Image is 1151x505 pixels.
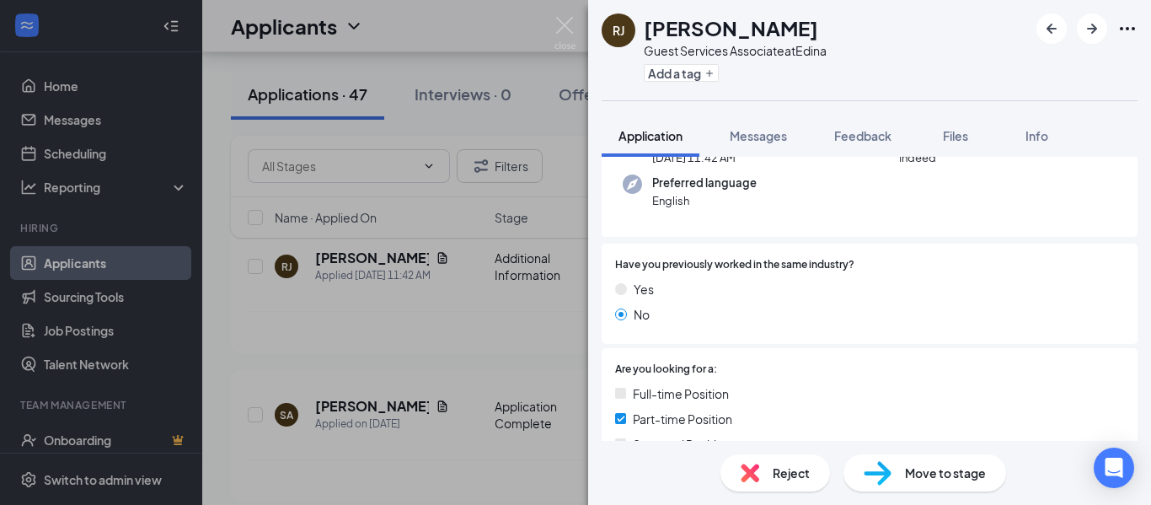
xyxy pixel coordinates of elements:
[613,22,624,39] div: RJ
[652,149,736,166] span: [DATE] 11:42 AM
[905,464,986,482] span: Move to stage
[618,128,683,143] span: Application
[730,128,787,143] span: Messages
[704,68,715,78] svg: Plus
[1077,13,1107,44] button: ArrowRight
[644,42,827,59] div: Guest Services Associate at Edina
[943,128,968,143] span: Files
[899,149,937,166] span: Indeed
[1041,19,1062,39] svg: ArrowLeftNew
[1036,13,1067,44] button: ArrowLeftNew
[1082,19,1102,39] svg: ArrowRight
[652,175,757,191] span: Preferred language
[773,464,810,482] span: Reject
[633,410,732,428] span: Part-time Position
[634,305,650,324] span: No
[1094,448,1134,488] div: Open Intercom Messenger
[644,64,719,82] button: PlusAdd a tag
[615,362,717,378] span: Are you looking for a:
[1025,128,1048,143] span: Info
[634,280,654,298] span: Yes
[652,192,757,209] span: English
[633,435,731,454] span: Seasonal Position
[644,13,818,42] h1: [PERSON_NAME]
[633,384,729,403] span: Full-time Position
[1117,19,1138,39] svg: Ellipses
[834,128,891,143] span: Feedback
[615,257,854,273] span: Have you previously worked in the same industry?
